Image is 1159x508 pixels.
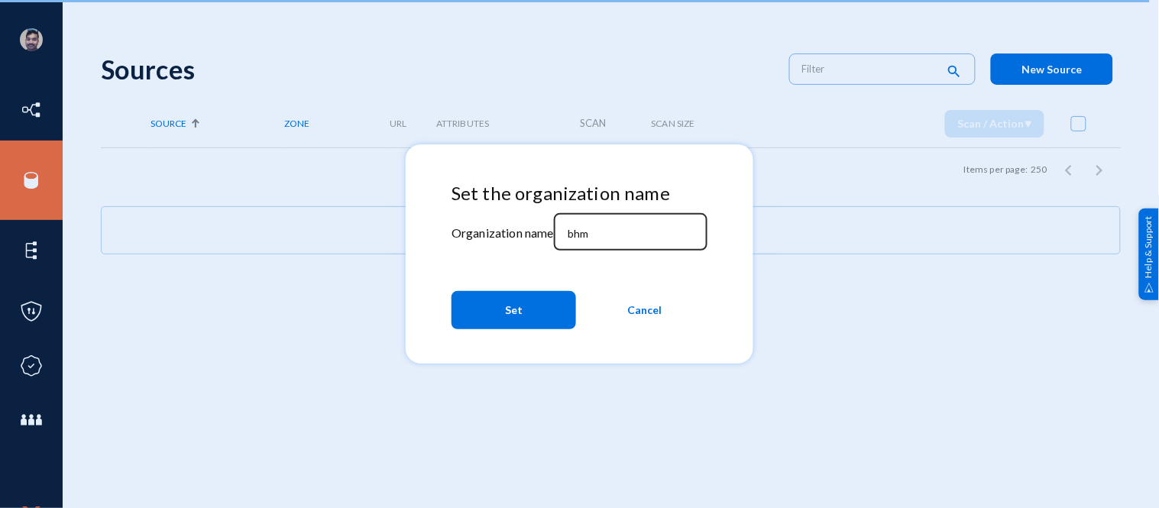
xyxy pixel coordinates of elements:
[628,296,662,324] span: Cancel
[452,183,707,205] h4: Set the organization name
[452,225,554,240] mat-label: Organization name
[505,296,523,324] span: Set
[582,291,707,329] button: Cancel
[452,291,576,329] button: Set
[568,227,699,241] input: Organization name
